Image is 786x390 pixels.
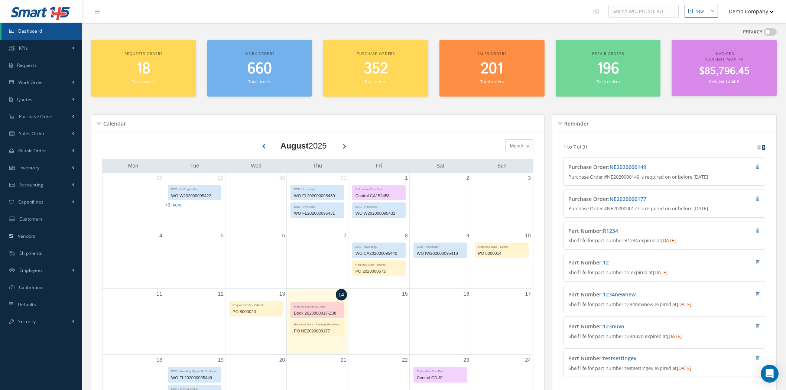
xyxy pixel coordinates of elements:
div: Control CD-6" [414,374,467,382]
div: EDD - Inspection [414,243,467,249]
a: Dashboard [1,23,82,40]
small: Total orders [364,79,387,84]
span: KPIs [19,45,28,51]
a: R1234 [603,227,618,234]
a: August 10, 2025 [523,230,532,241]
div: PO 8000014 [475,249,528,258]
a: Thursday [312,161,324,170]
div: WO FL202000095431 [291,209,344,218]
div: PO 2020000572 [353,267,405,276]
td: August 1, 2025 [348,173,409,230]
button: New [685,5,718,18]
div: Calibration Due Date [353,185,405,192]
a: Show 3 more events [165,202,182,208]
span: 660 [247,58,272,79]
td: August 9, 2025 [409,230,471,288]
td: August 5, 2025 [164,230,225,288]
label: PRIVACY [743,28,763,36]
h4: Part Number [568,292,709,298]
span: [DATE] [661,237,676,244]
a: Monday [127,161,140,170]
span: : [601,259,609,266]
a: August 7, 2025 [342,230,348,241]
button: Demo Company [722,4,774,19]
td: August 16, 2025 [409,289,471,355]
div: EDD - Invoicing. [353,243,405,249]
td: July 28, 2025 [103,173,164,230]
span: Purchase Order [19,113,53,120]
div: EDD - Invoicing. [291,185,344,192]
span: [DATE] [677,301,691,308]
span: 18 [136,58,150,79]
a: testsettingex [603,355,637,362]
div: New [695,8,704,14]
div: Required Date - Edited [475,243,528,249]
p: 1 to 7 of 31 [563,143,588,150]
span: : [601,227,618,234]
td: August 12, 2025 [164,289,225,355]
p: Purchase Order #NE2020000177 is required on or before [DATE] [568,205,760,212]
small: Total orders [597,79,620,84]
div: EDD - In Requisition [168,185,221,192]
span: 196 [597,58,619,79]
td: August 15, 2025 [348,289,409,355]
span: Repair orders [592,51,624,56]
span: Inventory [19,165,40,171]
span: Invoiced [714,51,734,56]
td: August 13, 2025 [225,289,287,355]
a: 1234newnew [603,291,636,298]
small: Invoices Total: 9 [709,78,739,84]
div: Book 2020000017-Z38 [291,309,344,318]
div: Manual Expiration Date [291,303,344,309]
a: August 21, 2025 [339,355,348,365]
span: Accounting [19,182,43,188]
span: Purchase orders [357,51,395,56]
div: WO W202000095422 [168,192,221,200]
span: : [601,291,636,298]
h4: Part Number [568,355,709,362]
a: August 23, 2025 [462,355,471,365]
a: Repair orders 196 Total orders [556,40,661,97]
div: Required Date - Edited [230,301,282,308]
h5: Reminder [562,118,589,127]
small: Total orders [480,79,503,84]
td: July 29, 2025 [164,173,225,230]
a: August 5, 2025 [219,230,225,241]
a: August 11, 2025 [155,289,164,299]
h5: Calendar [101,118,126,127]
div: EDD - Awaiting Quote To Customer [168,367,221,374]
a: Sunday [496,161,508,170]
div: WO FL202000095430 [291,192,344,200]
a: August 17, 2025 [523,289,532,299]
h4: Purchase Order [568,164,709,170]
td: August 6, 2025 [225,230,287,288]
a: August 14, 2025 [336,289,347,300]
div: Required Date - Edited [353,261,405,267]
a: July 28, 2025 [155,173,164,183]
a: July 31, 2025 [339,173,348,183]
a: NE2020000177 [610,195,646,202]
a: Requests orders 18 Total orders [91,40,196,97]
a: August 3, 2025 [526,173,532,183]
span: 201 [481,58,503,79]
span: Month [508,142,523,150]
td: August 10, 2025 [471,230,532,288]
div: Open Intercom Messenger [761,365,779,383]
span: Security [18,318,36,325]
a: Work orders 660 Total orders [207,40,312,97]
span: Work orders [245,51,274,56]
span: Dashboard [18,28,42,34]
div: 2025 [280,140,327,152]
a: Purchase orders 352 Total orders [323,40,428,97]
a: Tuesday [189,161,201,170]
td: August 17, 2025 [471,289,532,355]
a: 12 [603,259,609,266]
a: August 1, 2025 [403,173,409,183]
a: Saturday [435,161,446,170]
span: Vendors [18,233,36,239]
a: July 30, 2025 [278,173,287,183]
td: August 8, 2025 [348,230,409,288]
span: Defaults [18,301,36,308]
div: Calibration Due Date [414,367,467,374]
a: August 12, 2025 [216,289,225,299]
